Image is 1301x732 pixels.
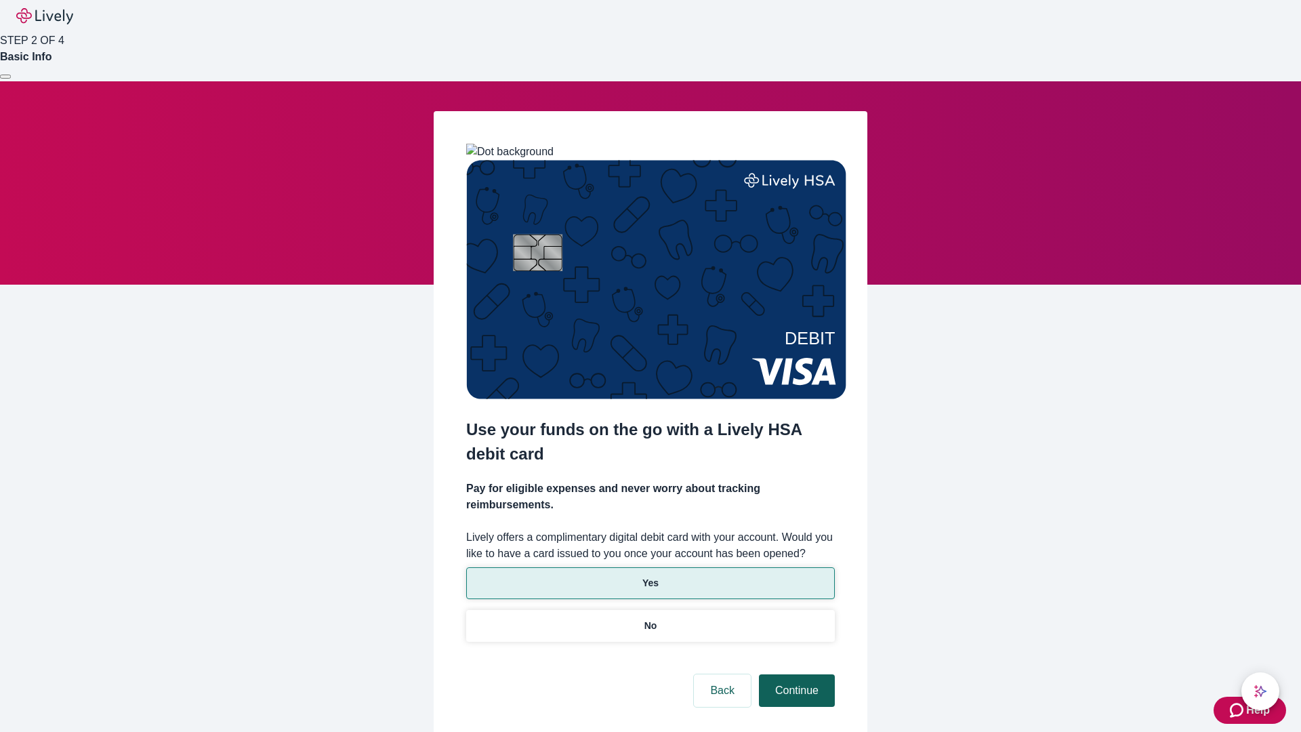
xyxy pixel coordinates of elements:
p: No [644,619,657,633]
h4: Pay for eligible expenses and never worry about tracking reimbursements. [466,481,835,513]
span: Help [1246,702,1270,718]
p: Yes [642,576,659,590]
button: Zendesk support iconHelp [1214,697,1286,724]
img: Debit card [466,160,846,399]
svg: Zendesk support icon [1230,702,1246,718]
button: Yes [466,567,835,599]
img: Dot background [466,144,554,160]
label: Lively offers a complimentary digital debit card with your account. Would you like to have a card... [466,529,835,562]
button: Continue [759,674,835,707]
button: Back [694,674,751,707]
button: No [466,610,835,642]
button: chat [1241,672,1279,710]
svg: Lively AI Assistant [1254,685,1267,698]
h2: Use your funds on the go with a Lively HSA debit card [466,418,835,466]
img: Lively [16,8,73,24]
